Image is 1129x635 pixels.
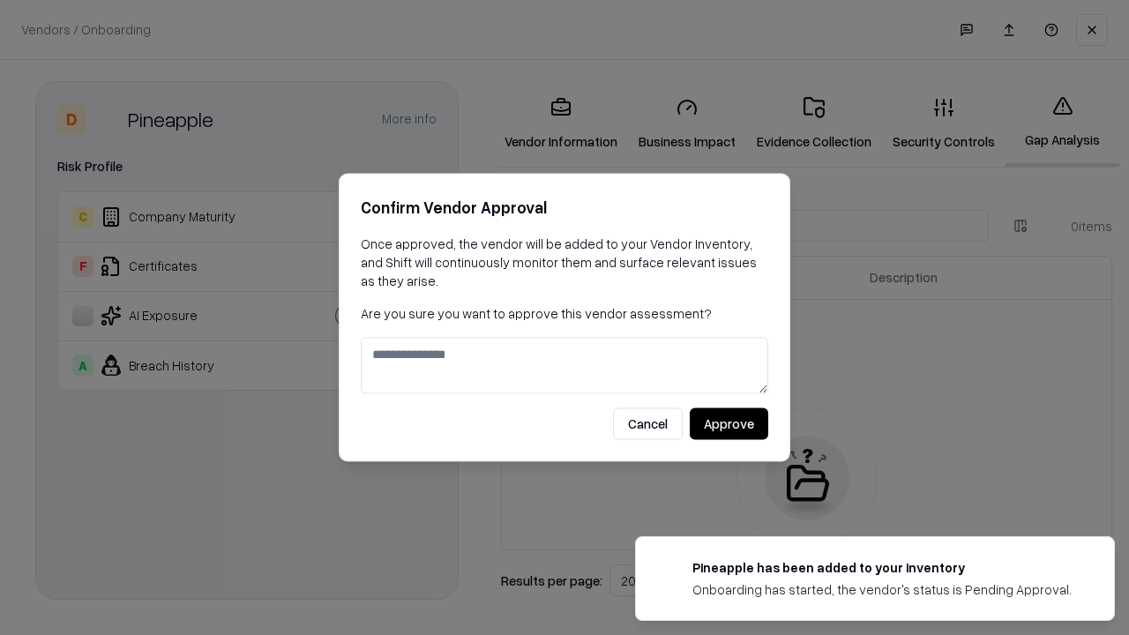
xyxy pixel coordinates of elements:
div: Pineapple has been added to your inventory [692,558,1072,577]
button: Approve [690,408,768,440]
p: Once approved, the vendor will be added to your Vendor Inventory, and Shift will continuously mon... [361,235,768,290]
p: Are you sure you want to approve this vendor assessment? [361,304,768,323]
h2: Confirm Vendor Approval [361,195,768,220]
div: Onboarding has started, the vendor's status is Pending Approval. [692,580,1072,599]
img: pineappleenergy.com [657,558,678,579]
button: Cancel [613,408,683,440]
